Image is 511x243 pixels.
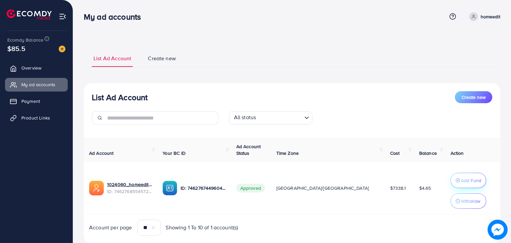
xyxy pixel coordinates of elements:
[276,185,369,191] span: [GEOGRAPHIC_DATA]/[GEOGRAPHIC_DATA]
[258,113,301,123] input: Search for option
[467,12,500,21] a: homeedit
[451,173,486,188] button: Add Fund
[163,150,186,156] span: Your BC ID
[5,111,68,124] a: Product Links
[461,197,480,205] p: Withdraw
[229,111,312,124] div: Search for option
[233,112,258,123] span: All status
[92,93,148,102] h3: List Ad Account
[93,55,131,62] span: List Ad Account
[7,9,52,20] img: logo
[148,55,176,62] span: Create new
[5,78,68,91] a: My ad accounts
[181,184,225,192] p: ID: 7462767449604177937
[21,98,40,105] span: Payment
[419,185,431,191] span: $4.65
[276,150,299,156] span: Time Zone
[5,95,68,108] a: Payment
[236,184,265,192] span: Approved
[59,13,66,20] img: menu
[89,150,114,156] span: Ad Account
[59,46,65,52] img: image
[419,150,437,156] span: Balance
[89,224,132,231] span: Account per page
[451,193,486,209] button: Withdraw
[455,91,492,103] button: Create new
[451,150,464,156] span: Action
[107,188,152,195] span: ID: 7462768554572742672
[107,181,152,195] div: <span class='underline'>1024060_homeedit7_1737561213516</span></br>7462768554572742672
[7,44,25,53] span: $85.5
[461,176,481,184] p: Add Fund
[21,65,41,71] span: Overview
[481,13,500,21] p: homeedit
[84,12,146,22] h3: My ad accounts
[21,81,55,88] span: My ad accounts
[236,143,261,156] span: Ad Account Status
[107,181,152,188] a: 1024060_homeedit7_1737561213516
[7,37,43,43] span: Ecomdy Balance
[462,94,486,101] span: Create new
[21,115,50,121] span: Product Links
[488,220,508,240] img: image
[89,181,104,195] img: ic-ads-acc.e4c84228.svg
[390,185,406,191] span: $7338.1
[390,150,400,156] span: Cost
[5,61,68,75] a: Overview
[166,224,238,231] span: Showing 1 To 10 of 1 account(s)
[163,181,177,195] img: ic-ba-acc.ded83a64.svg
